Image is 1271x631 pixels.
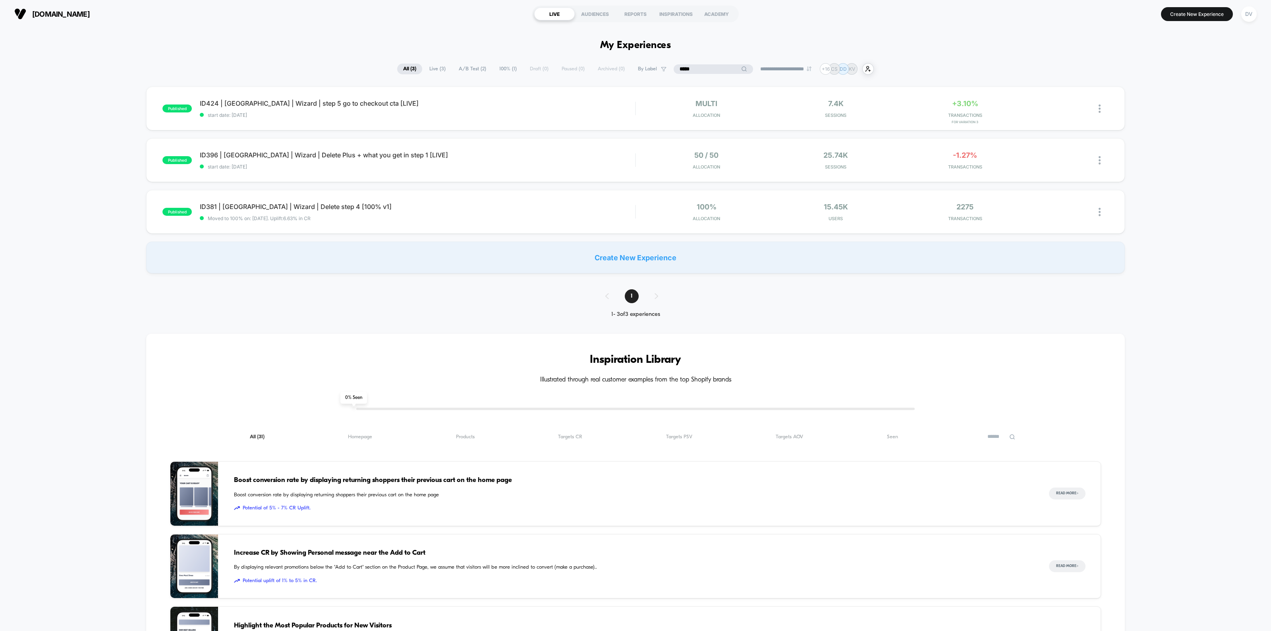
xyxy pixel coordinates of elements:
span: published [162,208,192,216]
span: A/B Test ( 2 ) [453,64,492,74]
span: All [250,434,265,440]
div: REPORTS [615,8,656,20]
span: Targets CR [558,434,582,440]
button: [DOMAIN_NAME] [12,8,92,20]
span: 50 / 50 [694,151,719,159]
img: close [1099,105,1101,113]
span: 1 [625,289,639,303]
span: Seen [887,434,898,440]
span: Targets PSV [666,434,692,440]
span: Boost conversion rate by displaying returning shoppers their previous cart on the home page [234,475,1033,486]
img: close [1099,156,1101,165]
div: AUDIENCES [575,8,615,20]
span: Potential uplift of 1% to 5% in CR. [234,577,1033,585]
span: [DOMAIN_NAME] [32,10,90,18]
button: Read More> [1049,488,1086,499]
h4: Illustrated through real customer examples from the top Shopify brands [170,376,1101,384]
p: CS [831,66,838,72]
span: Sessions [773,164,898,170]
span: published [162,156,192,164]
span: for Variation 3 [902,120,1028,124]
span: By Label [638,66,657,72]
span: 100% [697,203,717,211]
span: Allocation [693,164,720,170]
span: ID381 | [GEOGRAPHIC_DATA] | Wizard | Delete step 4 [100% v1] [200,203,635,211]
div: LIVE [534,8,575,20]
span: ID396 | [GEOGRAPHIC_DATA] | Wizard | Delete Plus + what you get in step 1 [LIVE] [200,151,635,159]
span: Allocation [693,216,720,221]
h1: My Experiences [600,40,671,51]
span: Targets AOV [776,434,803,440]
span: Boost conversion rate by displaying returning shoppers their previous cart on the home page [234,491,1033,499]
span: start date: [DATE] [200,112,635,118]
div: DV [1241,6,1257,22]
span: Products [456,434,475,440]
span: 100% ( 1 ) [493,64,523,74]
span: ( 31 ) [257,434,265,439]
button: DV [1239,6,1259,22]
span: TRANSACTIONS [902,112,1028,118]
p: DD [840,66,847,72]
span: 0 % Seen [340,392,367,404]
button: Read More> [1049,560,1086,572]
span: Highlight the Most Popular Products for New Visitors [234,621,1033,631]
div: + 16 [820,63,831,75]
span: Homepage [348,434,372,440]
h3: Inspiration Library [170,354,1101,366]
span: -1.27% [953,151,977,159]
img: close [1099,208,1101,216]
div: ACADEMY [696,8,737,20]
span: TRANSACTIONS [902,164,1028,170]
img: Visually logo [14,8,26,20]
span: 15.45k [824,203,848,211]
span: multi [695,99,717,108]
span: published [162,105,192,112]
span: 25.74k [823,151,848,159]
button: Create New Experience [1161,7,1233,21]
img: By displaying relevant promotions below the "Add to Cart" section on the Product Page, we assume ... [170,534,218,598]
span: Live ( 3 ) [423,64,452,74]
img: Boost conversion rate by displaying returning shoppers their previous cart on the home page [170,462,218,526]
p: KV [849,66,855,72]
span: By displaying relevant promotions below the "Add to Cart" section on the Product Page, we assume ... [234,563,1033,571]
span: Potential of 5% - 7% CR Uplift. [234,504,1033,512]
span: start date: [DATE] [200,164,635,170]
span: Sessions [773,112,898,118]
div: INSPIRATIONS [656,8,696,20]
span: Moved to 100% on: [DATE] . Uplift: 6.63% in CR [208,215,311,221]
div: Create New Experience [146,242,1125,273]
span: ID424 | [GEOGRAPHIC_DATA] | Wizard | step 5 go to checkout cta [LIVE] [200,99,635,107]
img: end [807,66,811,71]
span: Allocation [693,112,720,118]
span: TRANSACTIONS [902,216,1028,221]
div: 1 - 3 of 3 experiences [597,311,674,318]
span: 2275 [956,203,974,211]
span: 7.4k [828,99,844,108]
span: +3.10% [952,99,978,108]
span: Increase CR by Showing Personal message near the Add to Cart [234,548,1033,558]
span: All ( 3 ) [397,64,422,74]
span: Users [773,216,898,221]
